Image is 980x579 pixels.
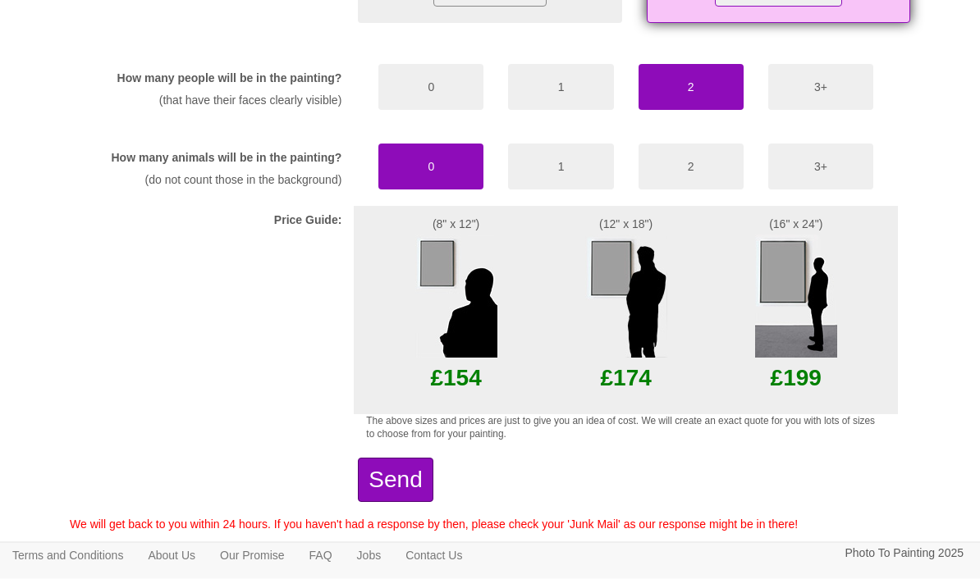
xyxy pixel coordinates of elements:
[755,235,837,358] img: Example size of a large painting
[274,212,341,229] label: Price Guide:
[508,144,613,190] button: 1
[117,71,342,87] label: How many people will be in the painting?
[570,215,682,235] p: (12" x 18")
[70,515,910,536] p: We will get back to you within 24 hours. If you haven't had a response by then, please check your...
[366,215,546,235] p: (8" x 12")
[297,543,345,568] a: FAQ
[366,415,886,442] p: The above sizes and prices are just to give you an idea of cost. We will create an exact quote fo...
[639,65,744,111] button: 2
[508,65,613,111] button: 1
[345,543,394,568] a: Jobs
[366,358,546,399] p: £154
[706,215,886,235] p: (16" x 24")
[585,235,667,358] img: Example size of a Midi painting
[393,543,474,568] a: Contact Us
[639,144,744,190] button: 2
[378,65,483,111] button: 0
[570,358,682,399] p: £174
[94,91,341,112] p: (that have their faces clearly visible)
[135,543,208,568] a: About Us
[378,144,483,190] button: 0
[768,65,873,111] button: 3+
[768,144,873,190] button: 3+
[415,235,497,358] img: Example size of a small painting
[358,458,433,503] button: Send
[706,358,886,399] p: £199
[94,171,341,191] p: (do not count those in the background)
[845,543,964,563] p: Photo To Painting 2025
[112,150,342,166] label: How many animals will be in the painting?
[208,543,297,568] a: Our Promise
